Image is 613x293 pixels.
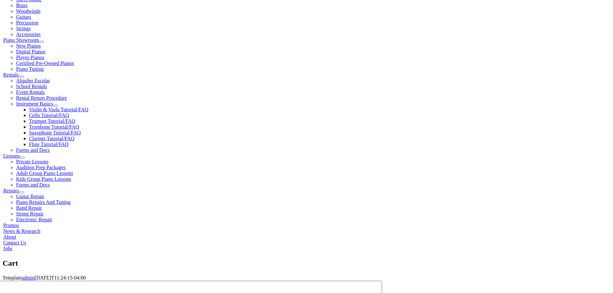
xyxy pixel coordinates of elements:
span: Template [3,275,22,280]
a: Percussion [16,20,38,25]
button: Open submenu of Instrument Basics [53,105,58,106]
a: Digital Pianos [16,49,45,54]
a: School Rentals [16,84,47,89]
a: Woodwinds [16,8,41,14]
a: Instrument Basics [16,101,53,106]
a: News & Research [3,228,41,234]
a: Piano Showroom [3,37,39,43]
a: Audition Prep Packages [16,165,66,170]
a: Rentals [3,72,19,78]
a: Adult Group Piano Lessons [16,170,73,176]
a: Clarinet Tutorial/FAQ [29,136,75,141]
a: Rental Return Procedure [16,95,67,101]
a: Band Repair [16,205,42,211]
a: Brass [16,3,28,8]
a: Trumpet Tutorial/FAQ [29,118,75,124]
a: Certified Pre-Owned Pianos [16,60,74,66]
a: Jobs [3,246,12,251]
a: About [3,234,16,240]
a: Accessories [16,32,41,37]
a: Guitars [16,14,31,20]
a: Private Lessons [16,159,49,164]
a: Contact Us [3,240,26,245]
button: Open submenu of Lessons [20,157,25,159]
a: Promos [3,223,19,228]
a: Forms and Docs [16,182,50,188]
a: Alquiler Escolar [16,78,50,83]
button: Open submenu of Piano Showroom [39,41,44,43]
a: String Repair [16,211,44,216]
a: Electronic Repair [16,217,52,222]
button: Open submenu of Repairs [19,191,24,193]
a: Forms and Docs [16,147,50,153]
a: Kids Group Piano Lessons [16,176,71,182]
a: Flute Tutorial/FAQ [29,142,69,147]
a: Guitar Repair [16,194,44,199]
a: Repairs [3,188,19,193]
a: Event Rentals [16,89,45,95]
a: Player Pianos [16,55,44,60]
a: Piano Repairs And Tuning [16,199,70,205]
a: Trombone Tutorial/FAQ [29,124,79,130]
a: Piano Tuning [16,66,44,72]
a: Strings [16,26,31,31]
a: New Pianos [16,43,41,49]
a: Violin & Viola Tutorial/FAQ [29,107,88,112]
span: [DATE]T11:24:15-04:00 [34,275,86,280]
button: Open submenu of Rentals [19,76,24,78]
a: Lessons [3,153,20,159]
a: Cello Tutorial/FAQ [29,113,69,118]
a: admin [22,275,34,280]
a: Saxophone Tutorial/FAQ [29,130,81,135]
